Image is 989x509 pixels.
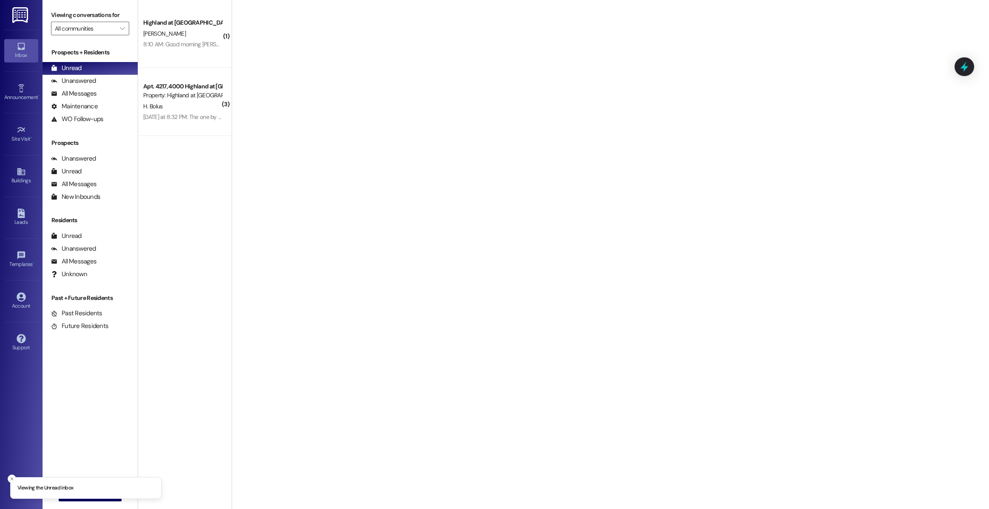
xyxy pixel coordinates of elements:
a: Templates • [4,248,38,271]
div: Prospects + Residents [43,48,138,57]
div: Unread [51,167,82,176]
div: Prospects [43,139,138,147]
div: Highland at [GEOGRAPHIC_DATA] [143,18,222,27]
div: Unanswered [51,244,96,253]
input: All communities [55,22,116,35]
span: • [38,93,39,99]
div: Future Residents [51,322,108,331]
div: All Messages [51,257,96,266]
div: Past + Future Residents [43,294,138,303]
a: Support [4,331,38,354]
span: [PERSON_NAME] [143,30,186,37]
div: Unread [51,232,82,240]
span: • [33,260,34,266]
div: WO Follow-ups [51,115,103,124]
button: Close toast [8,475,16,483]
div: Maintenance [51,102,98,111]
div: 8:10 AM: Good morning [PERSON_NAME]-sorry for not responding [DATE]. We have been going back and ... [143,40,637,48]
div: Past Residents [51,309,102,318]
a: Inbox [4,39,38,62]
p: Viewing the Unread inbox [17,484,73,492]
div: Apt. 4217, 4000 Highland at [GEOGRAPHIC_DATA] [143,82,222,91]
img: ResiDesk Logo [12,7,30,23]
div: All Messages [51,180,96,189]
div: Unanswered [51,76,96,85]
div: Property: Highland at [GEOGRAPHIC_DATA] [143,91,222,100]
div: Unread [51,64,82,73]
div: All Messages [51,89,96,98]
a: Account [4,290,38,313]
span: • [31,135,32,141]
div: [DATE] at 8:32 PM: The one by building 4! [143,113,244,121]
span: H. Bolus [143,102,162,110]
i:  [120,25,125,32]
a: Buildings [4,164,38,187]
a: Site Visit • [4,123,38,146]
label: Viewing conversations for [51,8,129,22]
div: Unknown [51,270,87,279]
a: Leads [4,206,38,229]
div: New Inbounds [51,192,100,201]
div: Residents [43,216,138,225]
div: Unanswered [51,154,96,163]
